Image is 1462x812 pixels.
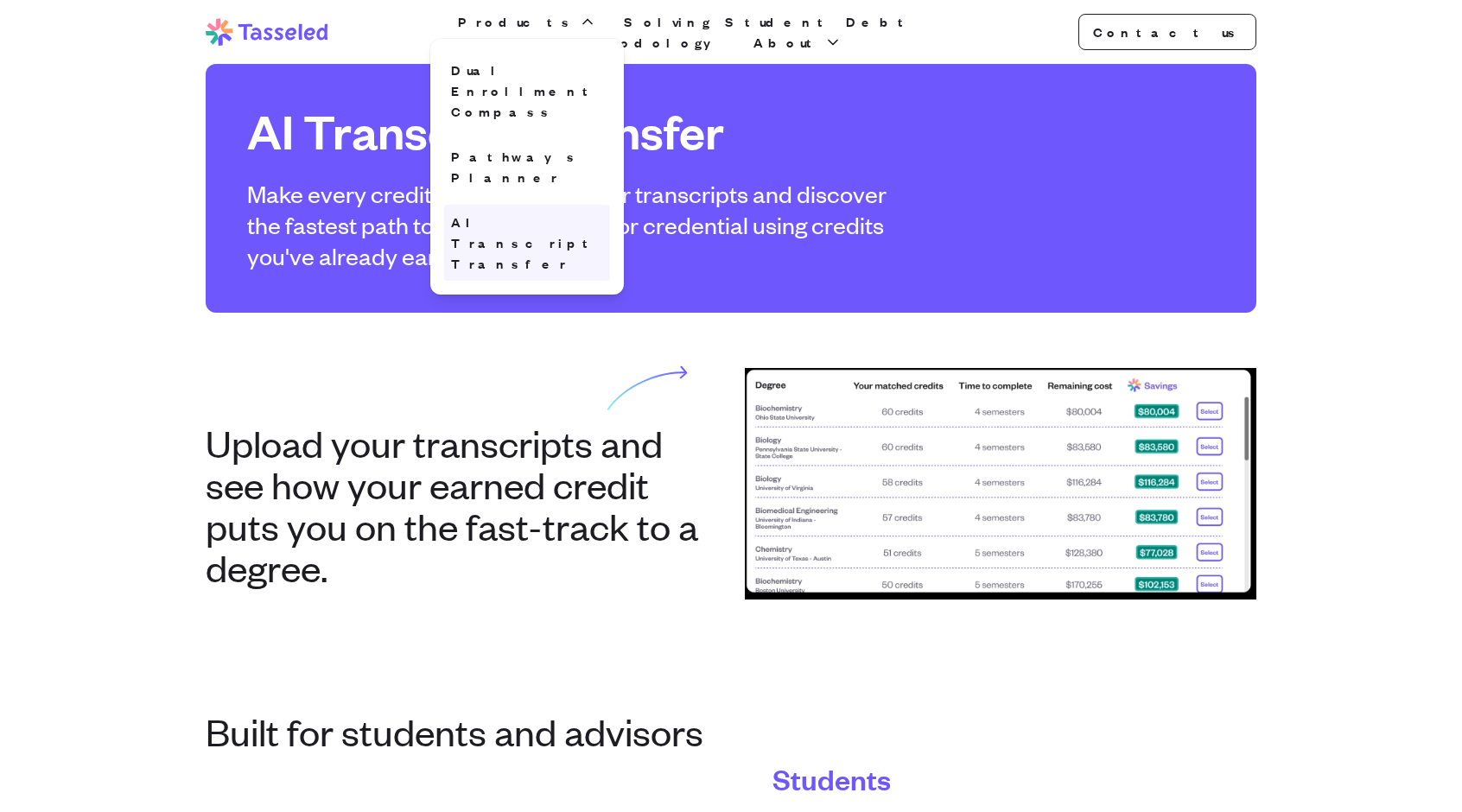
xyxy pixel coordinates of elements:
img: Degree matching interface showing potential savings [745,368,1256,599]
h3: Built for students and advisors [206,710,1256,752]
a: Pathways Planner [444,139,610,194]
a: AI Transcript Transfer [444,205,610,281]
button: Products [454,11,600,32]
button: About [750,32,845,53]
h4: Students [772,761,1229,796]
h2: Upload your transcripts and see how your earned credit puts you on the fast-track to a degree. [206,422,717,587]
a: Solving Student Debt [620,11,916,32]
span: About [753,32,821,53]
h1: AI Transcript Transfer [247,105,911,157]
a: Data Methodology [475,32,729,53]
span: Products [458,11,575,32]
p: Make every credit count. Upload your transcripts and discover the fastest path to your next degre... [247,178,911,271]
a: Contact us [1078,14,1256,50]
a: Dual Enrollment Compass [444,53,610,129]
